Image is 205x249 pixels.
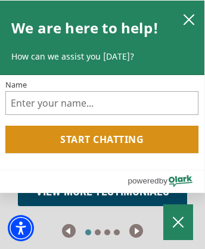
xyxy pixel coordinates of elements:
a: Powered by Olark [128,170,204,192]
p: VIEW MORE TESTIMONIALS [18,185,187,198]
a: VIEW MORE TESTIMONIALS [18,188,187,197]
div: Accessibility Menu [8,215,34,241]
a: next [129,225,143,235]
a: previous [62,225,76,235]
button: Start chatting [5,126,198,153]
button: close chatbox [179,11,198,29]
p: How can we assist you [DATE]? [11,51,192,63]
span: powered [128,173,159,188]
img: Left Navigator [62,224,76,238]
input: Name [5,91,198,115]
img: Right Navigator [129,224,143,238]
h2: We are here to help! [11,13,159,43]
button: Close Chatbox [163,204,193,240]
label: Name [5,81,198,89]
span: by [159,173,167,188]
